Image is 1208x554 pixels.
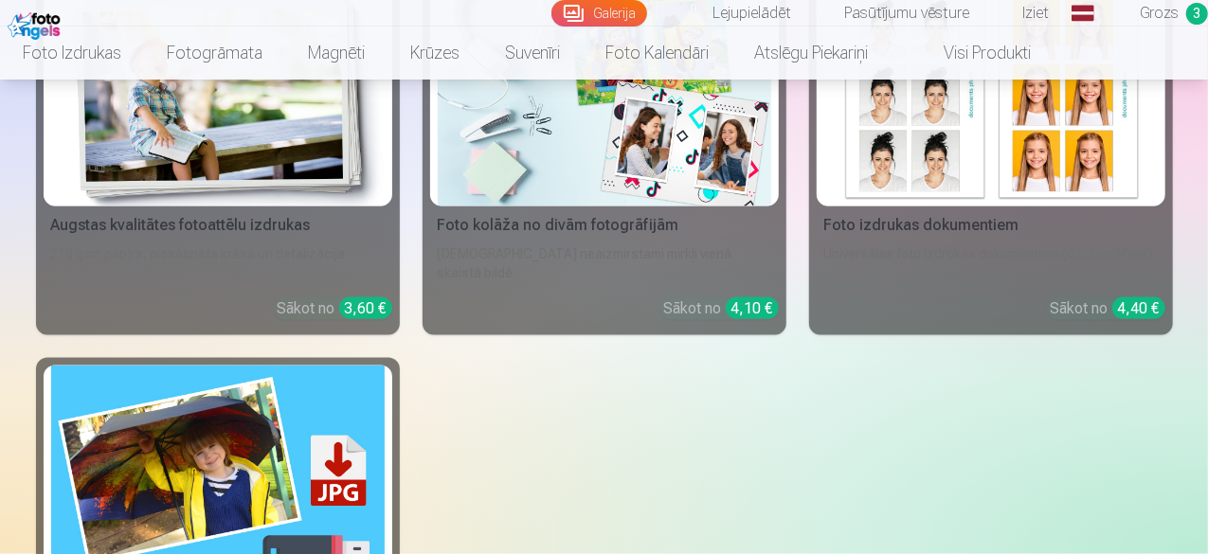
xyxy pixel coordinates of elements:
div: Universālas foto izdrukas dokumentiem (6 fotogrāfijas) [817,244,1165,282]
div: Sākot no [1051,297,1165,320]
div: Foto kolāža no divām fotogrāfijām [430,214,779,237]
span: 3 [1186,3,1208,25]
a: Krūzes [388,27,482,80]
a: Foto kalendāri [583,27,731,80]
div: Sākot no [278,297,392,320]
div: Foto izdrukas dokumentiem [817,214,1165,237]
a: Magnēti [285,27,388,80]
a: Fotogrāmata [144,27,285,80]
div: 3,60 € [339,297,392,319]
div: 4,10 € [726,297,779,319]
a: Suvenīri [482,27,583,80]
a: Visi produkti [891,27,1054,80]
a: Atslēgu piekariņi [731,27,891,80]
div: Augstas kvalitātes fotoattēlu izdrukas [44,214,392,237]
div: [DEMOGRAPHIC_DATA] neaizmirstami mirkļi vienā skaistā bildē [430,244,779,282]
img: /fa1 [8,8,65,40]
div: 4,40 € [1112,297,1165,319]
div: Sākot no [664,297,779,320]
span: Grozs [1140,2,1179,25]
div: 210 gsm papīrs, piesātināta krāsa un detalizācija [44,244,392,282]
